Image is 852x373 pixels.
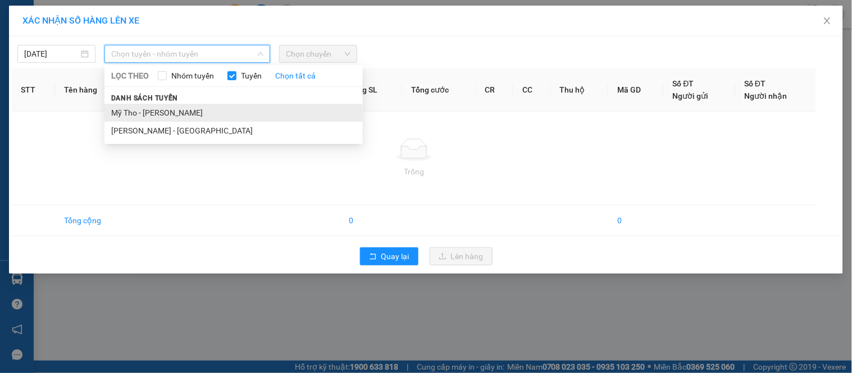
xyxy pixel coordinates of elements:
[745,79,766,88] span: Số ĐT
[430,247,493,265] button: uploadLên hàng
[673,79,694,88] span: Số ĐT
[12,68,55,112] th: STT
[402,68,476,112] th: Tổng cước
[369,252,377,261] span: rollback
[476,68,514,112] th: CR
[513,68,551,112] th: CC
[812,6,843,37] button: Close
[167,70,218,82] span: Nhóm tuyến
[104,104,363,122] li: Mỹ Tho - [PERSON_NAME]
[608,205,663,236] td: 0
[823,16,832,25] span: close
[551,68,608,112] th: Thu hộ
[673,91,709,100] span: Người gửi
[55,68,128,112] th: Tên hàng
[6,80,250,110] div: Chợ Gạo
[111,45,263,62] span: Chọn tuyến - nhóm tuyến
[381,250,409,263] span: Quay lại
[360,247,418,265] button: rollbackQuay lại
[21,165,807,178] div: Trống
[275,70,316,82] a: Chọn tất cả
[745,91,787,100] span: Người nhận
[286,45,350,62] span: Chọn chuyến
[55,205,128,236] td: Tổng cộng
[52,53,204,73] text: CGTLT1310250002
[608,68,663,112] th: Mã GD
[340,68,402,112] th: Tổng SL
[24,48,79,60] input: 12/10/2025
[257,50,264,57] span: down
[236,70,266,82] span: Tuyến
[340,205,402,236] td: 0
[111,70,149,82] span: LỌC THEO
[22,15,139,26] span: XÁC NHẬN SỐ HÀNG LÊN XE
[104,122,363,140] li: [PERSON_NAME] - [GEOGRAPHIC_DATA]
[104,93,185,103] span: Danh sách tuyến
